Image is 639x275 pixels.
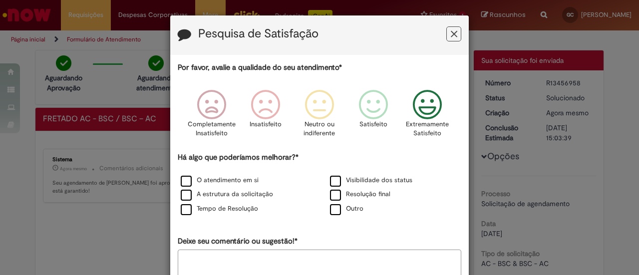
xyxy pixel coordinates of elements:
div: Extremamente Satisfeito [402,82,453,151]
label: Tempo de Resolução [181,204,258,214]
label: Por favor, avalie a qualidade do seu atendimento* [178,62,342,73]
div: Insatisfeito [240,82,291,151]
label: Pesquisa de Satisfação [198,27,319,40]
div: Neutro ou indiferente [294,82,345,151]
label: Outro [330,204,363,214]
label: Deixe seu comentário ou sugestão!* [178,236,298,247]
label: Resolução final [330,190,390,199]
p: Completamente Insatisfeito [188,120,236,138]
label: A estrutura da solicitação [181,190,273,199]
div: Satisfeito [348,82,399,151]
p: Insatisfeito [250,120,282,129]
div: Completamente Insatisfeito [186,82,237,151]
div: Há algo que poderíamos melhorar?* [178,152,461,217]
label: Visibilidade dos status [330,176,412,185]
p: Neutro ou indiferente [302,120,337,138]
label: O atendimento em si [181,176,259,185]
p: Satisfeito [359,120,387,129]
p: Extremamente Satisfeito [406,120,449,138]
